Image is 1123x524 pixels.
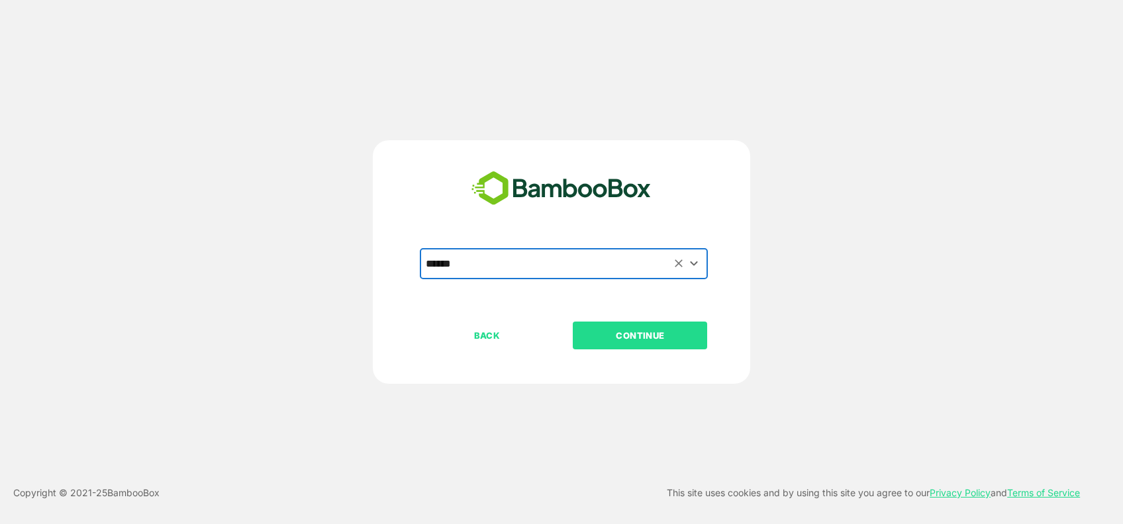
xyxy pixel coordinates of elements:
[420,322,554,349] button: BACK
[930,487,991,498] a: Privacy Policy
[421,328,554,343] p: BACK
[574,328,707,343] p: CONTINUE
[13,485,160,501] p: Copyright © 2021- 25 BambooBox
[1007,487,1080,498] a: Terms of Service
[671,256,687,271] button: Clear
[464,167,658,210] img: bamboobox
[667,485,1080,501] p: This site uses cookies and by using this site you agree to our and
[573,322,707,349] button: CONTINUE
[685,255,703,273] button: Open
